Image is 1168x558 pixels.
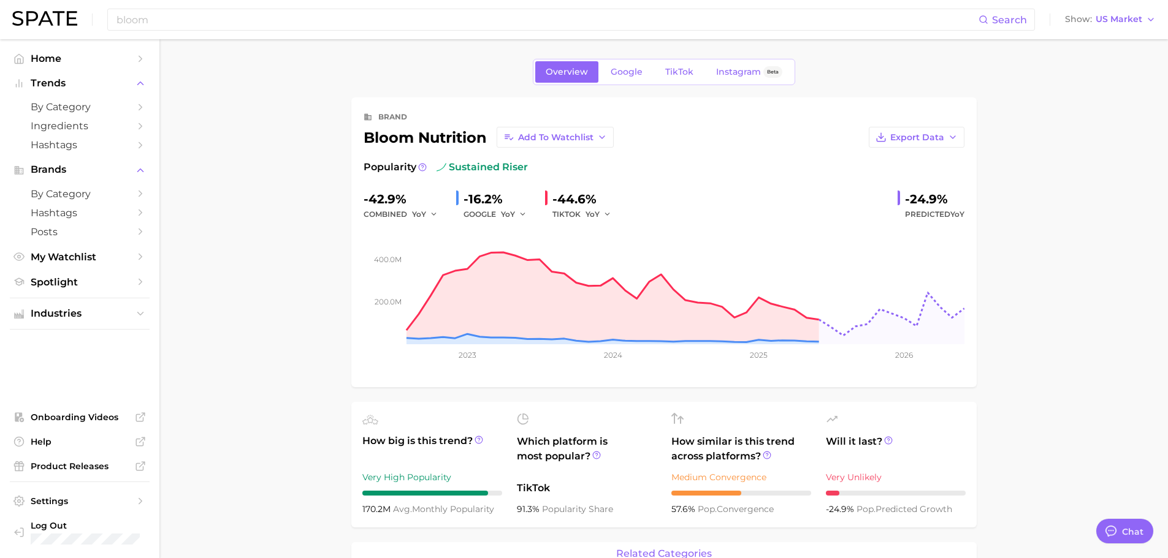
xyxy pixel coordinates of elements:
[517,503,542,515] span: 91.3%
[857,503,876,515] abbr: popularity index
[750,350,768,360] tspan: 2025
[31,436,129,447] span: Help
[671,503,698,515] span: 57.6%
[767,67,779,77] span: Beta
[826,491,966,496] div: 1 / 10
[857,503,952,515] span: predicted growth
[1065,16,1092,23] span: Show
[905,189,964,209] div: -24.9%
[10,432,150,451] a: Help
[378,110,407,124] div: brand
[364,189,446,209] div: -42.9%
[393,503,494,515] span: monthly popularity
[517,434,657,475] span: Which platform is most popular?
[412,207,438,222] button: YoY
[10,222,150,241] a: Posts
[826,434,966,464] span: Will it last?
[950,209,964,219] span: YoY
[10,116,150,135] a: Ingredients
[31,496,129,507] span: Settings
[364,160,416,175] span: Popularity
[586,207,612,222] button: YoY
[10,97,150,116] a: by Category
[655,61,704,83] a: TikTok
[362,503,393,515] span: 170.2m
[671,434,811,464] span: How similar is this trend across platforms?
[826,503,857,515] span: -24.9%
[517,481,657,496] span: TikTok
[665,67,693,77] span: TikTok
[31,461,129,472] span: Product Releases
[716,67,761,77] span: Instagram
[10,74,150,92] button: Trends
[31,164,129,175] span: Brands
[31,139,129,151] span: Hashtags
[31,276,129,288] span: Spotlight
[31,120,129,132] span: Ingredients
[890,132,944,143] span: Export Data
[826,470,966,484] div: Very Unlikely
[10,516,150,548] a: Log out. Currently logged in with e-mail jpascucci@yellowwoodpartners.com.
[10,160,150,179] button: Brands
[31,520,188,531] span: Log Out
[671,470,811,484] div: Medium Convergence
[464,189,535,209] div: -16.2%
[12,11,77,26] img: SPATE
[10,457,150,475] a: Product Releases
[31,226,129,238] span: Posts
[497,127,614,148] button: Add to Watchlist
[552,189,620,209] div: -44.6%
[992,14,1027,26] span: Search
[542,503,613,515] span: popularity share
[412,209,426,219] span: YoY
[10,203,150,222] a: Hashtags
[10,49,150,68] a: Home
[464,207,535,222] div: GOOGLE
[905,207,964,222] span: Predicted
[31,53,129,64] span: Home
[501,207,527,222] button: YoY
[362,470,502,484] div: Very High Popularity
[586,209,600,219] span: YoY
[31,188,129,200] span: by Category
[115,9,979,30] input: Search here for a brand, industry, or ingredient
[611,67,643,77] span: Google
[869,127,964,148] button: Export Data
[698,503,717,515] abbr: popularity index
[546,67,588,77] span: Overview
[671,491,811,496] div: 5 / 10
[362,491,502,496] div: 9 / 10
[458,350,476,360] tspan: 2023
[1096,16,1142,23] span: US Market
[698,503,774,515] span: convergence
[362,434,502,464] span: How big is this trend?
[437,162,446,172] img: sustained riser
[552,207,620,222] div: TIKTOK
[10,273,150,292] a: Spotlight
[600,61,653,83] a: Google
[518,132,594,143] span: Add to Watchlist
[895,350,913,360] tspan: 2026
[31,78,129,89] span: Trends
[501,209,515,219] span: YoY
[364,127,614,148] div: bloom nutrition
[706,61,793,83] a: InstagramBeta
[10,247,150,266] a: My Watchlist
[535,61,598,83] a: Overview
[31,308,129,319] span: Industries
[31,101,129,113] span: by Category
[393,503,412,515] abbr: average
[603,350,622,360] tspan: 2024
[10,135,150,154] a: Hashtags
[10,304,150,323] button: Industries
[1062,12,1159,28] button: ShowUS Market
[364,207,446,222] div: combined
[31,251,129,263] span: My Watchlist
[10,492,150,510] a: Settings
[10,184,150,203] a: by Category
[10,408,150,426] a: Onboarding Videos
[31,207,129,219] span: Hashtags
[437,160,528,175] span: sustained riser
[31,412,129,423] span: Onboarding Videos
